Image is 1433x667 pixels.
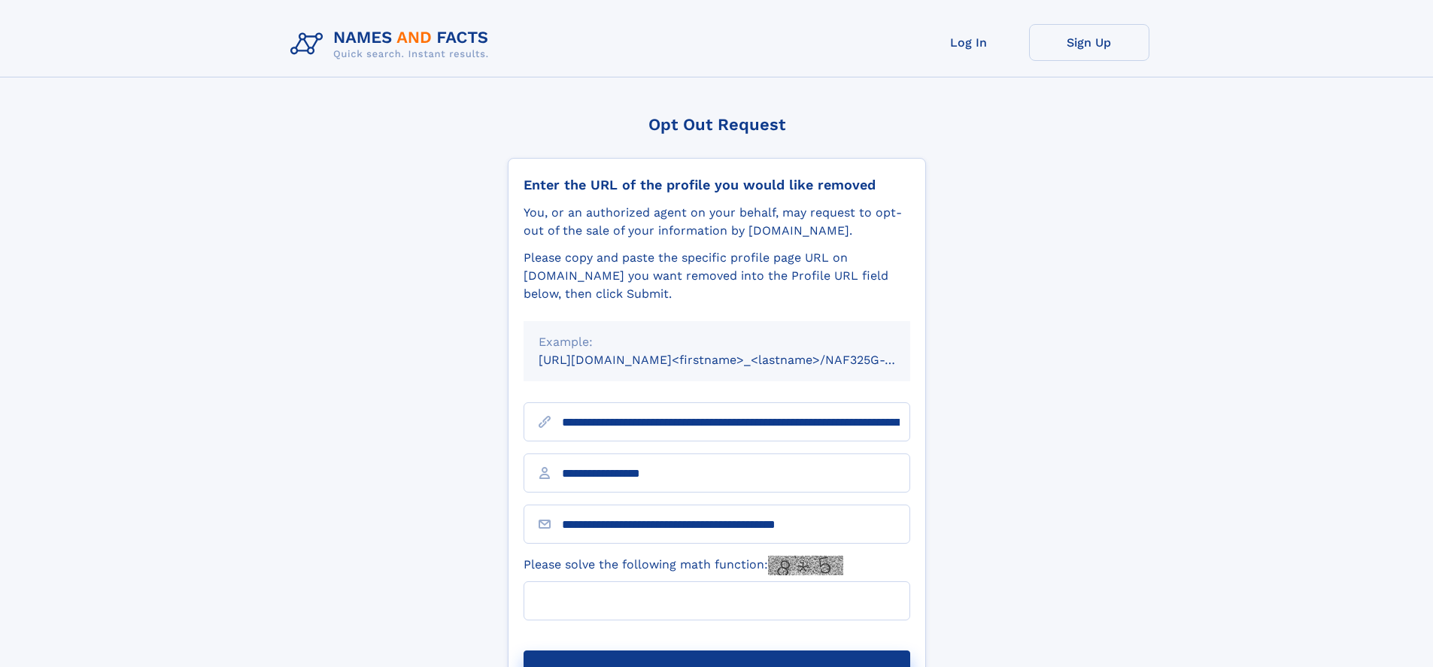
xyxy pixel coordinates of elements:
[524,249,910,303] div: Please copy and paste the specific profile page URL on [DOMAIN_NAME] you want removed into the Pr...
[524,177,910,193] div: Enter the URL of the profile you would like removed
[539,353,939,367] small: [URL][DOMAIN_NAME]<firstname>_<lastname>/NAF325G-xxxxxxxx
[909,24,1029,61] a: Log In
[524,204,910,240] div: You, or an authorized agent on your behalf, may request to opt-out of the sale of your informatio...
[1029,24,1149,61] a: Sign Up
[508,115,926,134] div: Opt Out Request
[539,333,895,351] div: Example:
[524,556,843,575] label: Please solve the following math function:
[284,24,501,65] img: Logo Names and Facts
